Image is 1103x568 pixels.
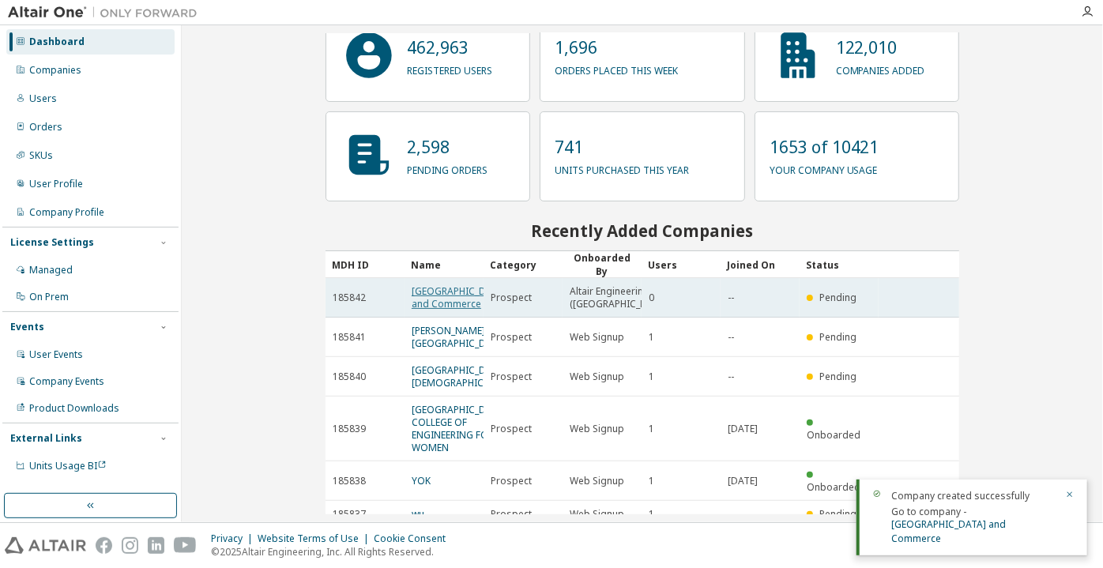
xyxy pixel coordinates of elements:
[412,284,506,310] a: [GEOGRAPHIC_DATA] and Commerce
[412,403,506,454] a: [GEOGRAPHIC_DATA] COLLEGE OF ENGINEERING FOR WOMEN
[174,537,197,554] img: youtube.svg
[491,508,532,521] span: Prospect
[491,371,532,383] span: Prospect
[491,292,532,304] span: Prospect
[836,59,925,77] p: companies added
[569,251,635,278] div: Onboarded By
[326,220,959,241] h2: Recently Added Companies
[727,252,793,277] div: Joined On
[570,285,670,310] span: Altair Engineering ([GEOGRAPHIC_DATA])
[728,423,758,435] span: [DATE]
[10,321,44,333] div: Events
[806,252,872,277] div: Status
[728,508,734,521] span: --
[29,348,83,361] div: User Events
[555,36,678,59] p: 1,696
[332,252,398,277] div: MDH ID
[649,292,654,304] span: 0
[555,59,678,77] p: orders placed this week
[491,475,532,487] span: Prospect
[807,480,860,494] span: Onboarded
[570,331,624,344] span: Web Signup
[407,159,488,177] p: pending orders
[412,474,431,487] a: YOK
[649,508,654,521] span: 1
[29,264,73,276] div: Managed
[211,532,258,545] div: Privacy
[649,423,654,435] span: 1
[728,292,734,304] span: --
[407,36,492,59] p: 462,963
[820,291,857,304] span: Pending
[770,159,879,177] p: your company usage
[29,178,83,190] div: User Profile
[8,5,205,21] img: Altair One
[29,206,104,219] div: Company Profile
[570,371,624,383] span: Web Signup
[570,423,624,435] span: Web Signup
[770,135,879,159] p: 1653 of 10421
[333,331,366,344] span: 185841
[412,324,506,350] a: [PERSON_NAME][GEOGRAPHIC_DATA]
[407,135,488,159] p: 2,598
[5,537,86,554] img: altair_logo.svg
[820,330,857,344] span: Pending
[649,475,654,487] span: 1
[728,475,758,487] span: [DATE]
[836,36,925,59] p: 122,010
[555,135,689,159] p: 741
[333,371,366,383] span: 185840
[29,402,119,415] div: Product Downloads
[258,532,374,545] div: Website Terms of Use
[555,159,689,177] p: units purchased this year
[649,371,654,383] span: 1
[491,423,532,435] span: Prospect
[891,489,1056,503] div: Company created successfully
[570,508,624,521] span: Web Signup
[412,363,515,389] a: [GEOGRAPHIC_DATA][DEMOGRAPHIC_DATA]
[10,432,82,445] div: External Links
[29,375,104,388] div: Company Events
[29,121,62,134] div: Orders
[820,370,857,383] span: Pending
[491,331,532,344] span: Prospect
[570,475,624,487] span: Web Signup
[333,508,366,521] span: 185837
[29,459,107,472] span: Units Usage BI
[407,59,492,77] p: registered users
[891,517,1006,545] a: [GEOGRAPHIC_DATA] and Commerce
[728,331,734,344] span: --
[29,92,57,105] div: Users
[490,252,556,277] div: Category
[333,475,366,487] span: 185838
[820,507,857,521] span: Pending
[649,331,654,344] span: 1
[891,505,1006,545] span: Go to company -
[333,292,366,304] span: 185842
[29,149,53,162] div: SKUs
[807,428,860,442] span: Onboarded
[29,36,85,48] div: Dashboard
[10,236,94,249] div: License Settings
[29,64,81,77] div: Companies
[411,252,477,277] div: Name
[333,423,366,435] span: 185839
[648,252,714,277] div: Users
[96,537,112,554] img: facebook.svg
[122,537,138,554] img: instagram.svg
[728,371,734,383] span: --
[412,507,424,521] a: wu
[211,545,455,559] p: © 2025 Altair Engineering, Inc. All Rights Reserved.
[29,291,69,303] div: On Prem
[148,537,164,554] img: linkedin.svg
[374,532,455,545] div: Cookie Consent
